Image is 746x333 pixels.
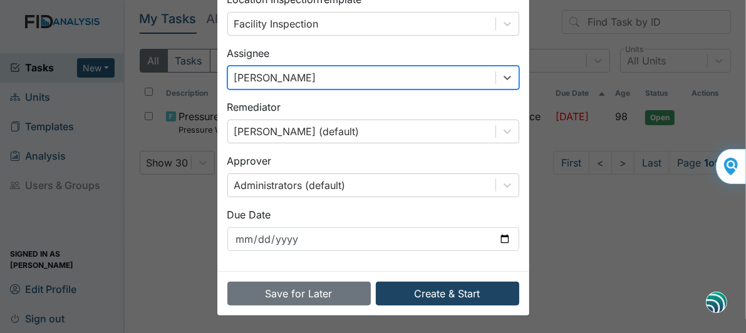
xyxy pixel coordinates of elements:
[227,207,271,222] label: Due Date
[234,124,360,139] div: [PERSON_NAME] (default)
[376,282,519,305] button: Create & Start
[234,70,316,85] div: [PERSON_NAME]
[227,282,371,305] button: Save for Later
[706,291,727,314] img: svg+xml;base64,PHN2ZyB3aWR0aD0iNDgiIGhlaWdodD0iNDgiIHZpZXdCb3g9IjAgMCA0OCA0OCIgZmlsbD0ibm9uZSIgeG...
[227,153,272,168] label: Approver
[227,100,281,115] label: Remediator
[227,46,270,61] label: Assignee
[234,178,346,193] div: Administrators (default)
[234,16,319,31] div: Facility Inspection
